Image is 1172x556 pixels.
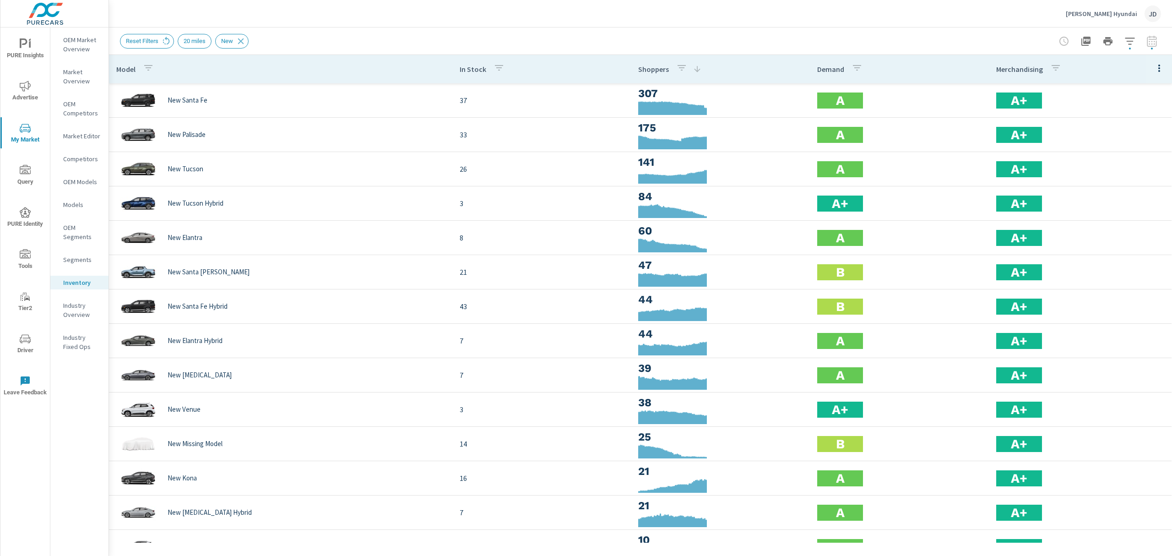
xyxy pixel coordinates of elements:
[638,326,803,342] h3: 44
[120,155,157,183] img: glamour
[460,473,624,484] p: 16
[638,223,803,239] h3: 60
[638,65,669,74] p: Shoppers
[168,543,204,551] p: New IONIQ 5
[836,436,845,452] h2: B
[460,129,624,140] p: 33
[63,223,101,241] p: OEM Segments
[638,360,803,376] h3: 39
[460,507,624,518] p: 7
[836,230,845,246] h2: A
[1011,539,1027,555] h2: A+
[638,154,803,170] h3: 141
[460,541,624,552] p: 3
[120,327,157,354] img: glamour
[216,38,239,44] span: New
[120,361,157,389] img: glamour
[3,165,47,187] span: Query
[3,333,47,356] span: Driver
[638,120,803,136] h3: 175
[120,121,157,148] img: glamour
[50,97,109,120] div: OEM Competitors
[120,258,157,286] img: glamour
[168,371,232,379] p: New [MEDICAL_DATA]
[460,301,624,312] p: 43
[836,127,845,143] h2: A
[638,395,803,410] h3: 38
[3,376,47,398] span: Leave Feedback
[460,438,624,449] p: 14
[638,292,803,307] h3: 44
[63,131,101,141] p: Market Editor
[168,405,201,414] p: New Venue
[1011,367,1027,383] h2: A+
[460,404,624,415] p: 3
[3,249,47,272] span: Tools
[638,498,803,513] h3: 21
[63,99,101,118] p: OEM Competitors
[1011,333,1027,349] h2: A+
[50,152,109,166] div: Competitors
[460,370,624,381] p: 7
[50,221,109,244] div: OEM Segments
[460,198,624,209] p: 3
[996,65,1043,74] p: Merchandising
[1011,264,1027,280] h2: A+
[460,65,486,74] p: In Stock
[50,175,109,189] div: OEM Models
[50,65,109,88] div: Market Overview
[50,33,109,56] div: OEM Market Overview
[168,268,250,276] p: New Santa [PERSON_NAME]
[50,129,109,143] div: Market Editor
[836,505,845,521] h2: A
[116,65,136,74] p: Model
[215,34,249,49] div: New
[168,131,206,139] p: New Palisade
[63,67,101,86] p: Market Overview
[168,337,222,345] p: New Elantra Hybrid
[120,499,157,526] img: glamour
[836,93,845,109] h2: A
[3,38,47,61] span: PURE Insights
[1011,299,1027,315] h2: A+
[460,267,624,278] p: 21
[168,199,223,207] p: New Tucson Hybrid
[63,35,101,54] p: OEM Market Overview
[1011,230,1027,246] h2: A+
[1066,10,1137,18] p: [PERSON_NAME] Hyundai
[638,532,803,548] h3: 10
[50,276,109,289] div: Inventory
[63,278,101,287] p: Inventory
[836,264,845,280] h2: B
[832,196,848,212] h2: A+
[1011,505,1027,521] h2: A+
[178,38,211,44] span: 20 miles
[120,293,157,320] img: glamour
[63,333,101,351] p: Industry Fixed Ops
[836,333,845,349] h2: A
[120,34,174,49] div: Reset Filters
[168,302,228,311] p: New Santa Fe Hybrid
[3,207,47,229] span: PURE Identity
[50,299,109,322] div: Industry Overview
[3,81,47,103] span: Advertise
[638,189,803,204] h3: 84
[3,123,47,145] span: My Market
[168,474,197,482] p: New Kona
[836,299,845,315] h2: B
[836,161,845,177] h2: A
[817,65,844,74] p: Demand
[638,257,803,273] h3: 47
[168,234,202,242] p: New Elantra
[460,232,624,243] p: 8
[638,86,803,101] h3: 307
[1011,470,1027,486] h2: A+
[638,463,803,479] h3: 21
[63,154,101,164] p: Competitors
[1011,402,1027,418] h2: A+
[460,95,624,106] p: 37
[50,253,109,267] div: Segments
[120,430,157,458] img: glamour
[1011,436,1027,452] h2: A+
[460,335,624,346] p: 7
